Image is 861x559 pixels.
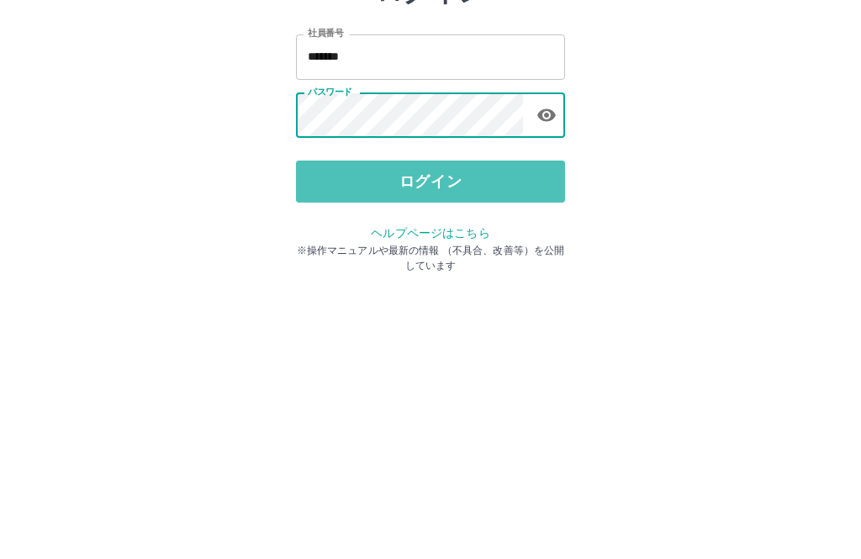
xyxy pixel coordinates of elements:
h2: ログイン [376,106,486,138]
button: ログイン [296,291,565,333]
label: パスワード [308,216,352,229]
a: ヘルプページはこちら [371,356,489,370]
label: 社員番号 [308,157,343,170]
p: ※操作マニュアルや最新の情報 （不具合、改善等）を公開しています [296,373,565,403]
